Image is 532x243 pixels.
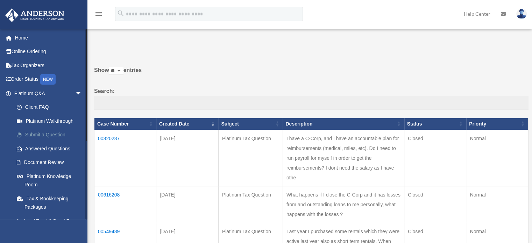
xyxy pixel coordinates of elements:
a: Platinum Walkthrough [10,114,93,128]
i: search [117,9,125,17]
a: Online Ordering [5,45,93,59]
a: Tax Organizers [5,58,93,72]
span: arrow_drop_down [75,86,89,101]
td: [DATE] [156,130,218,186]
div: NEW [40,74,56,85]
td: 00616208 [94,186,156,223]
a: Tax & Bookkeeping Packages [10,192,93,214]
th: Created Date: activate to sort column ascending [156,118,218,130]
td: Platinum Tax Question [218,130,283,186]
select: Showentries [109,67,123,75]
a: Home [5,31,93,45]
a: Land Trust & Deed Forum [10,214,93,228]
th: Case Number: activate to sort column ascending [94,118,156,130]
td: Platinum Tax Question [218,186,283,223]
img: Anderson Advisors Platinum Portal [3,8,66,22]
th: Status: activate to sort column ascending [404,118,466,130]
td: What happens if I close the C-Corp and it has losses from and outstanding loans to me personally,... [283,186,404,223]
th: Subject: activate to sort column ascending [218,118,283,130]
a: Platinum Knowledge Room [10,169,93,192]
td: 00820287 [94,130,156,186]
img: User Pic [516,9,527,19]
a: Order StatusNEW [5,72,93,87]
td: Closed [404,130,466,186]
a: Platinum Q&Aarrow_drop_down [5,86,93,100]
i: menu [94,10,103,18]
td: I have a C-Corp, and I have an accountable plan for reimbursements (medical, miles, etc). Do I ne... [283,130,404,186]
a: Submit a Question [10,128,93,142]
input: Search: [94,96,529,109]
a: Answered Questions [10,142,89,156]
td: [DATE] [156,186,218,223]
td: Normal [466,130,529,186]
a: Client FAQ [10,100,93,114]
a: Document Review [10,156,93,170]
td: Closed [404,186,466,223]
th: Priority: activate to sort column ascending [466,118,529,130]
label: Search: [94,86,529,109]
a: menu [94,12,103,18]
label: Show entries [94,65,529,82]
th: Description: activate to sort column ascending [283,118,404,130]
td: Normal [466,186,529,223]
